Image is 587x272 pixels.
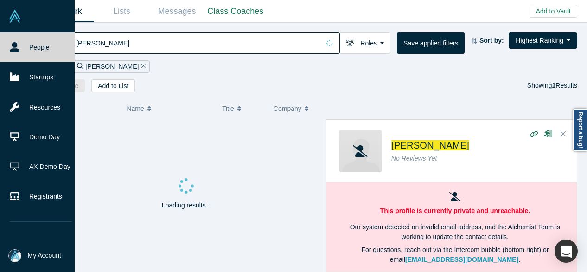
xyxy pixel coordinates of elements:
[75,32,320,54] input: Search by name, title, company, summary, expertise, investment criteria or topics of focus
[573,109,587,151] a: Report a bug!
[552,82,577,89] span: Results
[8,249,61,262] button: My Account
[479,37,504,44] strong: Sort by:
[222,99,264,118] button: Title
[274,99,301,118] span: Company
[162,201,211,210] p: Loading results...
[527,79,577,92] div: Showing
[127,99,212,118] button: Name
[222,99,234,118] span: Title
[94,0,149,22] a: Lists
[73,60,150,73] div: [PERSON_NAME]
[139,61,146,72] button: Remove Filter
[397,32,465,54] button: Save applied filters
[509,32,577,49] button: Highest Ranking
[339,206,571,216] p: This profile is currently private and unreachable.
[274,99,315,118] button: Company
[405,256,518,263] a: [EMAIL_ADDRESS][DOMAIN_NAME]
[391,140,469,150] a: [PERSON_NAME]
[391,155,437,162] span: No Reviews Yet
[127,99,144,118] span: Name
[28,251,61,260] span: My Account
[8,10,21,23] img: Alchemist Vault Logo
[204,0,267,22] a: Class Coaches
[149,0,204,22] a: Messages
[8,249,21,262] img: Mia Scott's Account
[339,245,571,265] p: For questions, reach out via the Intercom bubble (bottom right) or email .
[556,127,570,142] button: Close
[530,5,577,18] button: Add to Vault
[339,32,390,54] button: Roles
[339,222,571,242] p: Our system detected an invalid email address, and the Alchemist Team is working to update the con...
[91,79,135,92] button: Add to List
[552,82,556,89] strong: 1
